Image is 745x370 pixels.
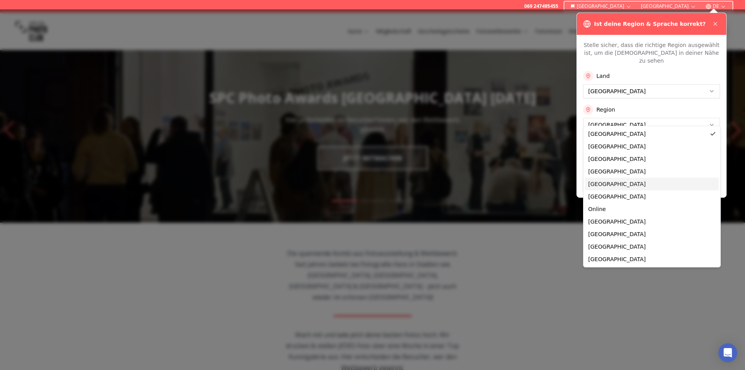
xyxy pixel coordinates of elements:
span: [GEOGRAPHIC_DATA] [588,244,646,250]
span: [GEOGRAPHIC_DATA] [588,193,646,200]
span: [GEOGRAPHIC_DATA] [588,131,646,137]
span: [GEOGRAPHIC_DATA] [588,143,646,150]
span: [GEOGRAPHIC_DATA] [588,231,646,237]
span: [GEOGRAPHIC_DATA] [588,181,646,187]
span: Online [588,206,606,212]
span: [GEOGRAPHIC_DATA] [588,218,646,225]
span: [GEOGRAPHIC_DATA] [588,156,646,162]
span: [GEOGRAPHIC_DATA] [588,256,646,262]
span: [GEOGRAPHIC_DATA] [588,168,646,175]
